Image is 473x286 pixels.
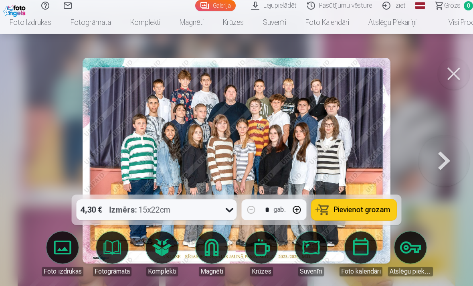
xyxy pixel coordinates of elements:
div: Magnēti [199,267,225,276]
span: Grozs [444,1,461,10]
div: Foto izdrukas [42,267,83,276]
div: Fotogrāmata [93,267,131,276]
a: Krūzes [213,11,253,34]
div: 4,30 € [77,199,106,220]
a: Fotogrāmata [61,11,121,34]
a: Magnēti [189,231,234,276]
a: Foto izdrukas [40,231,85,276]
button: Pievienot grozam [311,199,397,220]
a: Atslēgu piekariņi [359,11,426,34]
div: Foto kalendāri [340,267,382,276]
div: gab. [274,205,286,215]
a: Foto kalendāri [338,231,383,276]
a: Fotogrāmata [90,231,135,276]
span: 0 [464,1,473,10]
span: Pievienot grozam [334,206,390,213]
div: 15x22cm [109,199,171,220]
a: Magnēti [170,11,213,34]
a: Krūzes [239,231,284,276]
div: Suvenīri [298,267,324,276]
a: Suvenīri [289,231,334,276]
div: Komplekti [146,267,178,276]
img: /fa1 [3,3,28,17]
div: Atslēgu piekariņi [388,267,433,276]
a: Atslēgu piekariņi [388,231,433,276]
strong: Izmērs : [109,204,137,215]
div: Krūzes [250,267,273,276]
a: Komplekti [139,231,184,276]
a: Komplekti [121,11,170,34]
a: Suvenīri [253,11,296,34]
a: Foto kalendāri [296,11,359,34]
